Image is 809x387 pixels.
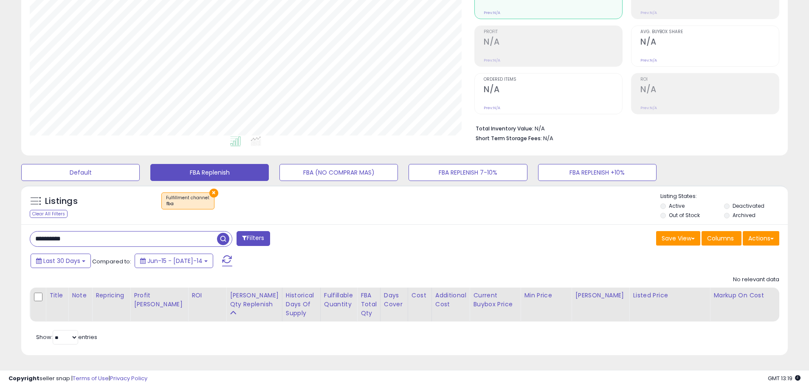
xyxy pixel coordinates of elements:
[412,291,428,300] div: Cost
[640,77,779,82] span: ROI
[473,291,517,309] div: Current Buybox Price
[49,291,65,300] div: Title
[484,105,500,110] small: Prev: N/A
[150,164,269,181] button: FBA Replenish
[166,201,210,207] div: fba
[640,30,779,34] span: Avg. Buybox Share
[192,291,223,300] div: ROI
[237,231,270,246] button: Filters
[166,195,210,207] span: Fulfillment channel :
[279,164,398,181] button: FBA (NO COMPRAR MAS)
[134,291,184,309] div: Profit [PERSON_NAME]
[409,164,527,181] button: FBA REPLENISH 7-10%
[484,77,622,82] span: Ordered Items
[733,202,764,209] label: Deactivated
[147,257,203,265] span: Jun-15 - [DATE]-14
[640,58,657,63] small: Prev: N/A
[476,123,773,133] li: N/A
[669,212,700,219] label: Out of Stock
[45,195,78,207] h5: Listings
[135,254,213,268] button: Jun-15 - [DATE]-14
[73,374,109,382] a: Terms of Use
[8,374,39,382] strong: Copyright
[286,291,317,318] div: Historical Days Of Supply
[640,37,779,48] h2: N/A
[768,374,801,382] span: 2025-08-14 13:19 GMT
[435,291,466,309] div: Additional Cost
[538,164,657,181] button: FBA REPLENISH +10%
[96,291,127,300] div: Repricing
[575,291,626,300] div: [PERSON_NAME]
[226,288,282,322] th: Please note that this number is a calculation based on your required days of coverage and your ve...
[209,189,218,198] button: ×
[30,210,68,218] div: Clear All Filters
[733,212,755,219] label: Archived
[384,291,404,309] div: Days Cover
[640,10,657,15] small: Prev: N/A
[660,192,788,201] p: Listing States:
[640,85,779,96] h2: N/A
[710,288,791,322] th: The percentage added to the cost of goods (COGS) that forms the calculator for Min & Max prices.
[110,374,147,382] a: Privacy Policy
[484,37,622,48] h2: N/A
[230,291,279,309] div: [PERSON_NAME] Qty Replenish
[656,231,700,246] button: Save View
[21,164,140,181] button: Default
[543,134,553,142] span: N/A
[484,58,500,63] small: Prev: N/A
[707,234,734,243] span: Columns
[702,231,741,246] button: Columns
[733,276,779,284] div: No relevant data
[31,254,91,268] button: Last 30 Days
[72,291,88,300] div: Note
[484,30,622,34] span: Profit
[324,291,353,309] div: Fulfillable Quantity
[484,85,622,96] h2: N/A
[476,125,533,132] b: Total Inventory Value:
[92,257,131,266] span: Compared to:
[524,291,568,300] div: Min Price
[36,333,97,341] span: Show: entries
[476,135,542,142] b: Short Term Storage Fees:
[633,291,706,300] div: Listed Price
[669,202,685,209] label: Active
[640,105,657,110] small: Prev: N/A
[361,291,377,318] div: FBA Total Qty
[743,231,779,246] button: Actions
[713,291,787,300] div: Markup on Cost
[8,375,147,383] div: seller snap | |
[484,10,500,15] small: Prev: N/A
[43,257,80,265] span: Last 30 Days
